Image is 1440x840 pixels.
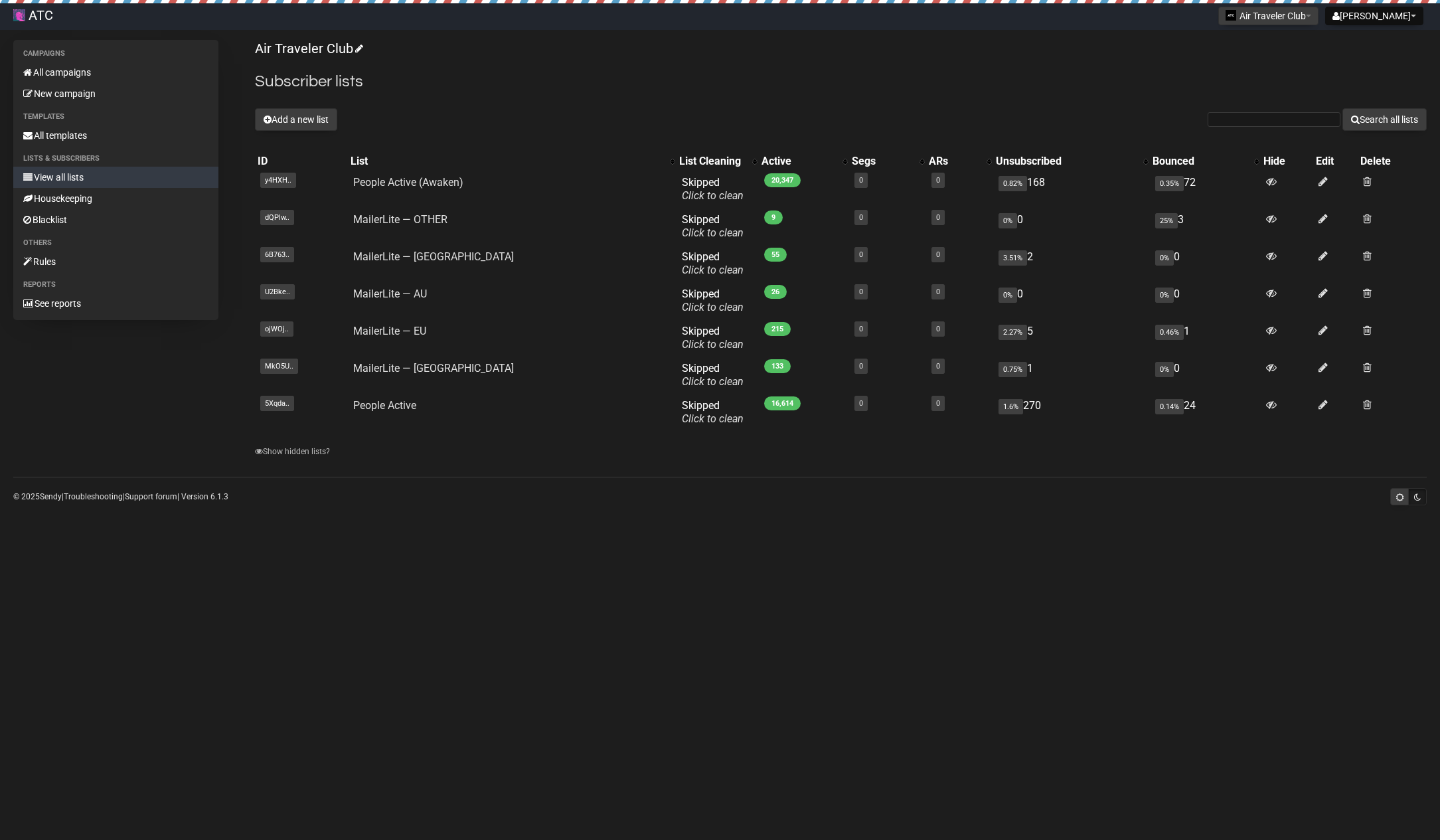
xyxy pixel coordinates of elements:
[682,189,744,202] a: Click to clean
[682,301,744,313] a: Click to clean
[764,248,787,262] span: 55
[1150,357,1261,394] td: 0
[1150,171,1261,208] td: 72
[682,288,744,313] span: Skipped
[260,396,294,411] span: 5Xqda..
[64,492,123,501] a: Troubleshooting
[764,396,801,410] span: 16,614
[353,399,416,412] a: People Active
[348,152,677,171] th: List: No sort applied, activate to apply an ascending sort
[936,213,940,222] a: 0
[13,209,218,230] a: Blacklist
[993,152,1150,171] th: Unsubscribed: No sort applied, activate to apply an ascending sort
[682,412,744,425] a: Click to clean
[1150,245,1261,282] td: 0
[13,489,228,504] p: © 2025 | | | Version 6.1.3
[1155,362,1174,377] span: 0%
[255,41,361,56] a: Air Traveler Club
[999,176,1027,191] span: 0.82%
[13,235,218,251] li: Others
[999,250,1027,266] span: 3.51%
[1155,250,1174,266] span: 0%
[682,325,744,351] span: Skipped
[859,362,863,371] a: 0
[849,152,925,171] th: Segs: No sort applied, activate to apply an ascending sort
[996,155,1137,168] div: Unsubscribed
[764,359,791,373] span: 133
[1150,394,1261,431] td: 24
[13,109,218,125] li: Templates
[679,155,746,168] div: List Cleaning
[1155,176,1184,191] span: 0.35%
[859,288,863,296] a: 0
[682,213,744,239] span: Skipped
[1155,288,1174,303] span: 0%
[759,152,849,171] th: Active: No sort applied, activate to apply an ascending sort
[353,176,463,189] a: People Active (Awaken)
[682,250,744,276] span: Skipped
[761,155,836,168] div: Active
[859,176,863,185] a: 0
[1153,155,1247,168] div: Bounced
[682,375,744,388] a: Click to clean
[682,399,744,425] span: Skipped
[936,250,940,259] a: 0
[859,250,863,259] a: 0
[993,357,1150,394] td: 1
[13,62,218,83] a: All campaigns
[682,176,744,202] span: Skipped
[13,188,218,209] a: Housekeeping
[260,247,294,262] span: 6B763..
[13,277,218,293] li: Reports
[13,151,218,167] li: Lists & subscribers
[1313,152,1358,171] th: Edit: No sort applied, sorting is disabled
[351,155,663,168] div: List
[682,226,744,239] a: Click to clean
[1150,282,1261,319] td: 0
[929,155,981,168] div: ARs
[353,288,427,300] a: MailerLite — AU
[1155,213,1178,228] span: 25%
[764,173,801,187] span: 20,347
[255,108,337,131] button: Add a new list
[936,362,940,371] a: 0
[13,46,218,62] li: Campaigns
[936,288,940,296] a: 0
[13,9,25,21] img: b03f53227365e4ea0ce5c13ff1f101fd
[13,125,218,146] a: All templates
[260,173,296,188] span: y4HXH..
[764,322,791,336] span: 215
[260,284,295,299] span: U2Bke..
[1342,108,1427,131] button: Search all lists
[993,319,1150,357] td: 5
[936,176,940,185] a: 0
[993,208,1150,245] td: 0
[852,155,912,168] div: Segs
[677,152,759,171] th: List Cleaning: No sort applied, activate to apply an ascending sort
[859,399,863,408] a: 0
[999,213,1017,228] span: 0%
[1263,155,1311,168] div: Hide
[682,338,744,351] a: Click to clean
[993,245,1150,282] td: 2
[1150,208,1261,245] td: 3
[682,264,744,276] a: Click to clean
[255,152,348,171] th: ID: No sort applied, sorting is disabled
[999,325,1027,340] span: 2.27%
[13,251,218,272] a: Rules
[936,399,940,408] a: 0
[764,210,783,224] span: 9
[260,210,294,225] span: dQPIw..
[926,152,994,171] th: ARs: No sort applied, activate to apply an ascending sort
[258,155,345,168] div: ID
[125,492,177,501] a: Support forum
[353,213,447,226] a: MailerLite — OTHER
[859,213,863,222] a: 0
[353,250,514,263] a: MailerLite — [GEOGRAPHIC_DATA]
[1261,152,1313,171] th: Hide: No sort applied, sorting is disabled
[764,285,787,299] span: 26
[1150,152,1261,171] th: Bounced: No sort applied, activate to apply an ascending sort
[1155,325,1184,340] span: 0.46%
[1226,10,1236,21] img: 1.png
[13,293,218,314] a: See reports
